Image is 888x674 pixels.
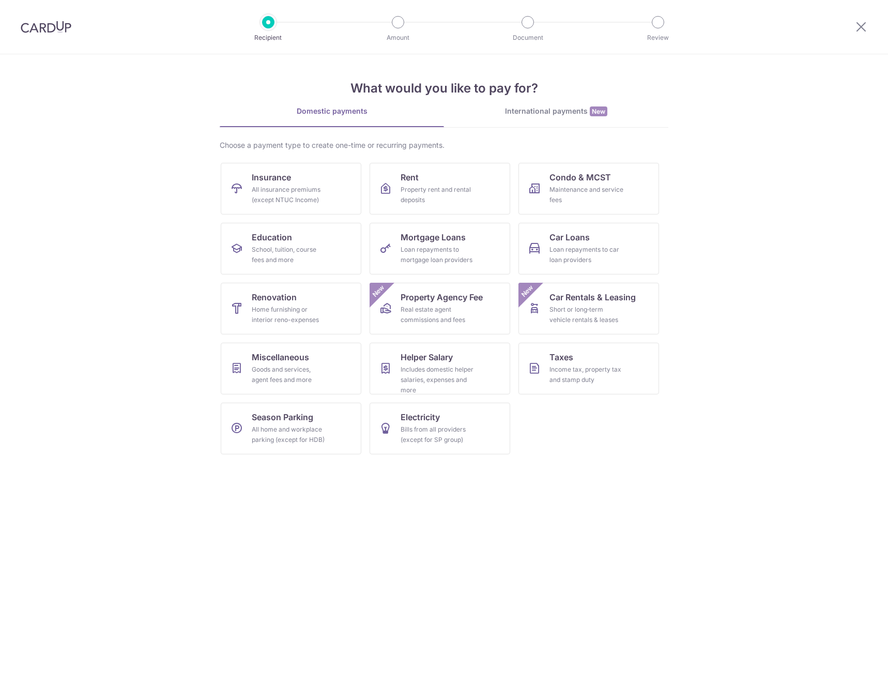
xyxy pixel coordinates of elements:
[549,244,624,265] div: Loan repayments to car loan providers
[401,171,419,183] span: Rent
[401,185,475,205] div: Property rent and rental deposits
[221,223,361,274] a: EducationSchool, tuition, course fees and more
[220,140,668,150] div: Choose a payment type to create one-time or recurring payments.
[370,343,510,394] a: Helper SalaryIncludes domestic helper salaries, expenses and more
[489,33,566,43] p: Document
[549,171,611,183] span: Condo & MCST
[221,343,361,394] a: MiscellaneousGoods and services, agent fees and more
[230,33,307,43] p: Recipient
[370,223,510,274] a: Mortgage LoansLoan repayments to mortgage loan providers
[252,171,291,183] span: Insurance
[620,33,696,43] p: Review
[252,351,309,363] span: Miscellaneous
[221,283,361,334] a: RenovationHome furnishing or interior reno-expenses
[220,79,668,98] h4: What would you like to pay for?
[549,304,624,325] div: Short or long‑term vehicle rentals & leases
[590,106,607,116] span: New
[370,163,510,215] a: RentProperty rent and rental deposits
[518,163,659,215] a: Condo & MCSTMaintenance and service fees
[444,106,668,117] div: International payments
[401,351,453,363] span: Helper Salary
[220,106,444,116] div: Domestic payments
[252,244,326,265] div: School, tuition, course fees and more
[252,291,297,303] span: Renovation
[252,304,326,325] div: Home furnishing or interior reno-expenses
[549,351,573,363] span: Taxes
[549,364,624,385] div: Income tax, property tax and stamp duty
[549,231,590,243] span: Car Loans
[518,223,659,274] a: Car LoansLoan repayments to car loan providers
[370,403,510,454] a: ElectricityBills from all providers (except for SP group)
[401,231,466,243] span: Mortgage Loans
[252,231,292,243] span: Education
[519,283,536,300] span: New
[401,291,483,303] span: Property Agency Fee
[21,21,71,33] img: CardUp
[252,364,326,385] div: Goods and services, agent fees and more
[252,424,326,445] div: All home and workplace parking (except for HDB)
[401,424,475,445] div: Bills from all providers (except for SP group)
[221,403,361,454] a: Season ParkingAll home and workplace parking (except for HDB)
[822,643,878,669] iframe: Opens a widget where you can find more information
[518,343,659,394] a: TaxesIncome tax, property tax and stamp duty
[401,304,475,325] div: Real estate agent commissions and fees
[252,185,326,205] div: All insurance premiums (except NTUC Income)
[401,411,440,423] span: Electricity
[360,33,436,43] p: Amount
[401,364,475,395] div: Includes domestic helper salaries, expenses and more
[401,244,475,265] div: Loan repayments to mortgage loan providers
[549,185,624,205] div: Maintenance and service fees
[549,291,636,303] span: Car Rentals & Leasing
[221,163,361,215] a: InsuranceAll insurance premiums (except NTUC Income)
[370,283,510,334] a: Property Agency FeeReal estate agent commissions and feesNew
[518,283,659,334] a: Car Rentals & LeasingShort or long‑term vehicle rentals & leasesNew
[370,283,387,300] span: New
[252,411,313,423] span: Season Parking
